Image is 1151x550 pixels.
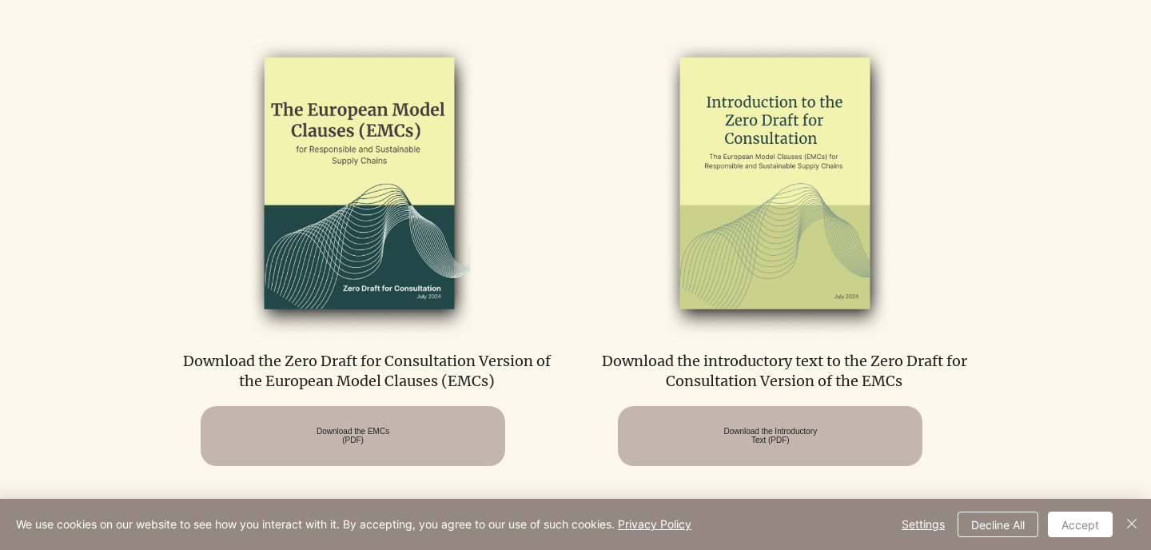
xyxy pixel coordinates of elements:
[618,517,691,531] a: Privacy Policy
[177,351,557,391] p: Download the Zero Draft for Consultation Version of the European Model Clauses (EMCs)
[958,512,1038,537] button: Decline All
[1048,512,1113,537] button: Accept
[902,512,945,536] span: Settings
[201,406,505,466] a: Download the EMCs (PDF)
[618,406,922,466] a: Download the Introductory Text (PDF)
[16,517,691,532] span: We use cookies on our website to see how you interact with it. By accepting, you agree to our use...
[1122,514,1141,533] img: Close
[610,34,941,337] img: emcs_zero_draft_intro_2024_edited.png
[594,351,974,391] p: Download the introductory text to the Zero Draft for Consultation Version of the EMCs
[723,427,817,444] span: Download the Introductory Text (PDF)
[192,34,523,337] img: EMCs-zero-draft-2024_edited.png
[1122,512,1141,537] button: Close
[317,427,389,444] span: Download the EMCs (PDF)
